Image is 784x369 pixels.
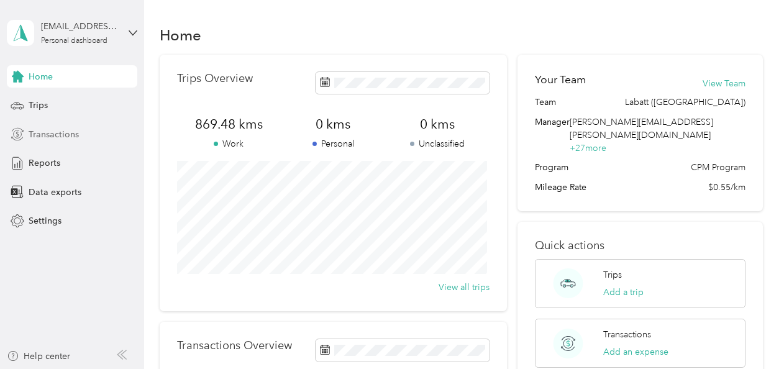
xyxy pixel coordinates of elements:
[281,116,385,133] span: 0 kms
[385,137,490,150] p: Unclassified
[177,137,281,150] p: Work
[177,72,253,85] p: Trips Overview
[603,328,651,341] p: Transactions
[535,116,570,155] span: Manager
[177,116,281,133] span: 869.48 kms
[691,161,745,174] span: CPM Program
[177,339,292,352] p: Transactions Overview
[535,161,568,174] span: Program
[625,96,745,109] span: Labatt ([GEOGRAPHIC_DATA])
[29,186,81,199] span: Data exports
[714,299,784,369] iframe: Everlance-gr Chat Button Frame
[570,143,606,153] span: + 27 more
[535,239,745,252] p: Quick actions
[603,268,622,281] p: Trips
[29,157,60,170] span: Reports
[603,345,668,358] button: Add an expense
[29,99,48,112] span: Trips
[703,77,745,90] button: View Team
[603,286,644,299] button: Add a trip
[41,20,119,33] div: [EMAIL_ADDRESS][DOMAIN_NAME]
[535,181,586,194] span: Mileage Rate
[29,128,79,141] span: Transactions
[29,70,53,83] span: Home
[7,350,70,363] button: Help center
[281,137,385,150] p: Personal
[385,116,490,133] span: 0 kms
[570,117,713,140] span: [PERSON_NAME][EMAIL_ADDRESS][PERSON_NAME][DOMAIN_NAME]
[41,37,107,45] div: Personal dashboard
[535,96,556,109] span: Team
[535,72,586,88] h2: Your Team
[439,281,490,294] button: View all trips
[160,29,201,42] h1: Home
[29,214,62,227] span: Settings
[708,181,745,194] span: $0.55/km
